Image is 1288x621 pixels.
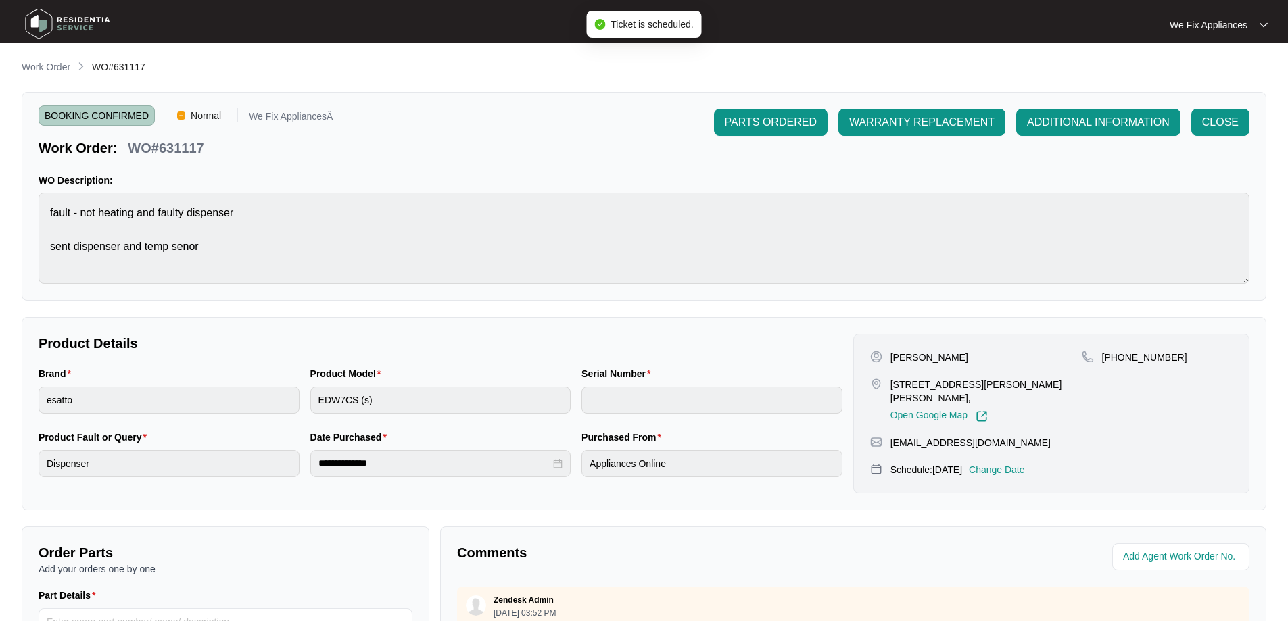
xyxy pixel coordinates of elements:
[39,105,155,126] span: BOOKING CONFIRMED
[870,463,882,475] img: map-pin
[39,193,1249,284] textarea: fault - not heating and faulty dispenser sent dispenser and temp senor
[870,351,882,363] img: user-pin
[581,450,842,477] input: Purchased From
[1016,109,1180,136] button: ADDITIONAL INFORMATION
[890,410,988,422] a: Open Google Map
[177,111,185,120] img: Vercel Logo
[581,430,667,444] label: Purchased From
[1260,22,1268,28] img: dropdown arrow
[310,387,571,414] input: Product Model
[128,139,204,157] p: WO#631117
[39,562,412,576] p: Add your orders one by one
[310,367,387,380] label: Product Model
[457,543,844,562] p: Comments
[1082,351,1094,363] img: map-pin
[1202,114,1239,130] span: CLOSE
[39,589,101,602] label: Part Details
[611,19,693,30] span: Ticket is scheduled.
[1027,114,1170,130] span: ADDITIONAL INFORMATION
[39,174,1249,187] p: WO Description:
[39,543,412,562] p: Order Parts
[714,109,828,136] button: PARTS ORDERED
[969,463,1025,476] p: Change Date
[838,109,1005,136] button: WARRANTY REPLACEMENT
[870,436,882,448] img: map-pin
[185,105,226,126] span: Normal
[581,387,842,414] input: Serial Number
[39,387,300,414] input: Brand
[249,111,333,126] p: We Fix AppliancesÂ
[890,463,962,476] p: Schedule: [DATE]
[890,436,1051,449] p: [EMAIL_ADDRESS][DOMAIN_NAME]
[1170,18,1247,32] p: We Fix Appliances
[310,430,392,444] label: Date Purchased
[890,351,968,364] p: [PERSON_NAME]
[39,450,300,477] input: Product Fault or Query
[870,378,882,390] img: map-pin
[594,19,605,30] span: check-circle
[76,61,87,72] img: chevron-right
[39,334,842,353] p: Product Details
[494,595,554,605] p: Zendesk Admin
[725,114,817,130] span: PARTS ORDERED
[1123,549,1241,565] input: Add Agent Work Order No.
[494,609,556,617] p: [DATE] 03:52 PM
[39,430,152,444] label: Product Fault or Query
[976,410,988,422] img: Link-External
[849,114,995,130] span: WARRANTY REPLACEMENT
[1102,351,1187,364] p: [PHONE_NUMBER]
[581,367,656,380] label: Serial Number
[92,61,145,72] span: WO#631117
[39,367,76,380] label: Brand
[22,60,70,74] p: Work Order
[1191,109,1249,136] button: CLOSE
[19,60,73,75] a: Work Order
[890,378,1082,405] p: [STREET_ADDRESS][PERSON_NAME][PERSON_NAME],
[318,456,551,470] input: Date Purchased
[466,595,486,616] img: user.svg
[20,3,115,44] img: residentia service logo
[39,139,117,157] p: Work Order:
